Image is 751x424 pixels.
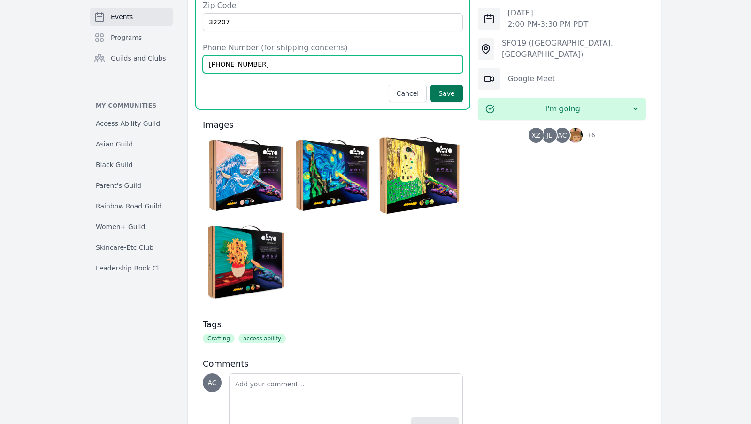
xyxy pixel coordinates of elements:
[96,222,145,231] span: Women+ Guild
[378,134,460,216] img: gOKT10006.jpg
[531,132,540,139] span: XZ
[96,119,160,128] span: Access Ability Guild
[90,260,173,277] a: Leadership Book Club
[508,74,555,83] a: Google Meet
[90,8,173,277] nav: Sidebar
[96,139,133,149] span: Asian Guild
[90,102,173,109] p: My communities
[90,198,173,215] a: Rainbow Road Guild
[203,334,235,343] span: Crafting
[111,33,142,42] span: Programs
[96,243,153,252] span: Skincare-Etc Club
[581,130,595,143] span: + 6
[478,98,646,120] button: I'm going
[203,119,463,131] h3: Images
[546,132,552,139] span: JL
[430,85,462,102] button: Save
[205,221,287,303] img: 33804-1070-1-4ww.jpg
[90,49,173,68] a: Guilds and Clubs
[96,181,141,190] span: Parent's Guild
[96,201,161,211] span: Rainbow Road Guild
[203,42,463,54] label: Phone Number (for shipping concerns)
[292,134,374,216] img: 81mQHuKOr2L.jpg
[508,8,589,19] p: [DATE]
[203,319,463,330] h3: Tags
[238,334,286,343] span: access ability
[90,115,173,132] a: Access Ability Guild
[90,177,173,194] a: Parent's Guild
[389,85,427,102] button: Cancel
[96,263,167,273] span: Leadership Book Club
[502,38,646,60] div: SFO19 ([GEOGRAPHIC_DATA], [GEOGRAPHIC_DATA])
[558,132,567,139] span: AC
[90,8,173,26] a: Events
[90,156,173,173] a: Black Guild
[111,12,133,22] span: Events
[90,28,173,47] a: Programs
[90,136,173,153] a: Asian Guild
[495,103,631,115] span: I'm going
[203,358,463,370] h3: Comments
[111,54,166,63] span: Guilds and Clubs
[205,134,287,216] img: 81sKqrW26UL.jpg
[90,239,173,256] a: Skincare-Etc Club
[90,218,173,235] a: Women+ Guild
[508,19,589,30] p: 2:00 PM - 3:30 PM PDT
[207,379,216,386] span: AC
[96,160,133,170] span: Black Guild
